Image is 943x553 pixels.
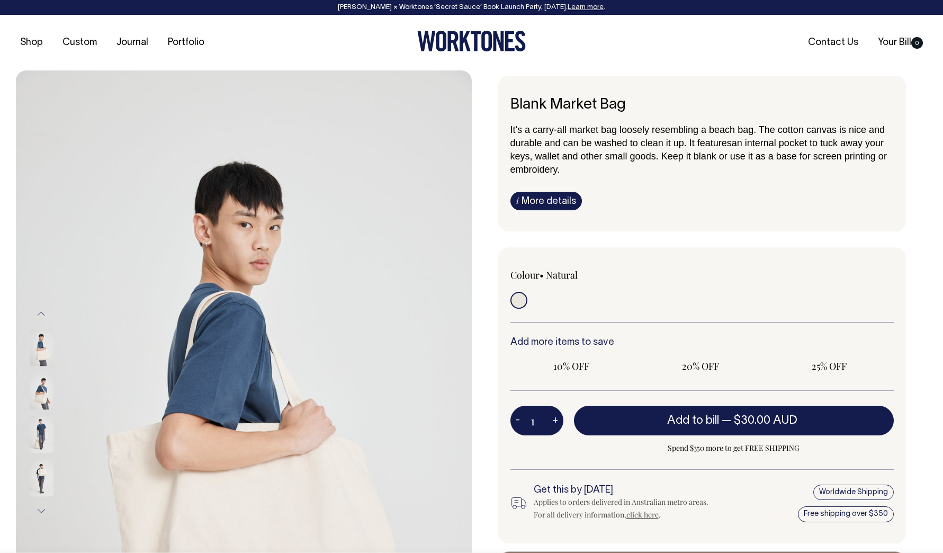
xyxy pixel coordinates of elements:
[534,496,720,521] div: Applies to orders delivered in Australian metro areas. For all delivery information, .
[510,410,525,431] button: -
[773,360,885,372] span: 25% OFF
[692,138,732,148] span: t features
[33,302,49,326] button: Previous
[112,34,152,51] a: Journal
[510,192,582,210] a: iMore details
[33,500,49,523] button: Next
[164,34,209,51] a: Portfolio
[547,410,563,431] button: +
[644,360,756,372] span: 20% OFF
[510,356,633,376] input: 10% OFF
[734,415,797,426] span: $30.00 AUD
[574,406,894,435] button: Add to bill —$30.00 AUD
[30,372,53,409] img: natural
[30,459,53,496] img: natural
[30,329,53,366] img: natural
[546,269,578,281] label: Natural
[626,510,659,520] a: click here
[510,337,894,348] h6: Add more items to save
[540,269,544,281] span: •
[510,124,885,148] span: It's a carry-all market bag loosely resembling a beach bag. The cotton canvas is nice and durable...
[516,195,519,206] span: i
[510,138,887,175] span: an internal pocket to tuck away your keys, wallet and other small goods. Keep it blank or use it ...
[16,34,47,51] a: Shop
[874,34,927,51] a: Your Bill0
[911,37,923,49] span: 0
[568,4,604,11] a: Learn more
[574,442,894,454] span: Spend $350 more to get FREE SHIPPING
[510,269,664,281] div: Colour
[30,416,53,453] img: natural
[768,356,890,376] input: 25% OFF
[667,415,719,426] span: Add to bill
[11,4,932,11] div: [PERSON_NAME] × Worktones ‘Secret Sauce’ Book Launch Party, [DATE]. .
[58,34,101,51] a: Custom
[639,356,761,376] input: 20% OFF
[510,97,894,113] h1: Blank Market Bag
[804,34,863,51] a: Contact Us
[722,415,800,426] span: —
[534,485,720,496] h6: Get this by [DATE]
[516,360,627,372] span: 10% OFF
